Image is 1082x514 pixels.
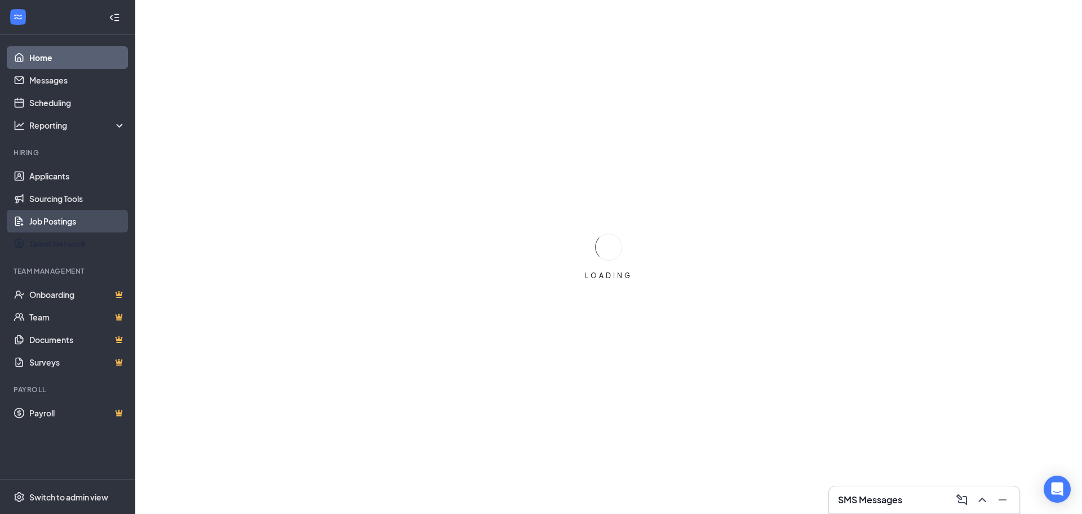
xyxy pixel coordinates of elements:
[992,491,1010,509] button: Minimize
[972,491,990,509] button: ChevronUp
[29,165,126,187] a: Applicants
[29,120,126,131] div: Reporting
[996,493,1009,507] svg: Minimize
[29,491,108,503] div: Switch to admin view
[29,46,126,69] a: Home
[29,328,126,351] a: DocumentsCrown
[580,271,637,280] div: LOADING
[975,493,989,507] svg: ChevronUp
[29,306,126,328] a: TeamCrown
[109,12,120,23] svg: Collapse
[29,283,126,306] a: OnboardingCrown
[29,187,126,210] a: Sourcing Tools
[29,91,126,114] a: Scheduling
[12,11,24,23] svg: WorkstreamLogo
[14,385,123,394] div: Payroll
[14,120,25,131] svg: Analysis
[955,493,969,507] svg: ComposeMessage
[29,69,126,91] a: Messages
[838,494,902,506] h3: SMS Messages
[29,210,126,232] a: Job Postings
[14,491,25,503] svg: Settings
[14,148,123,157] div: Hiring
[14,266,123,276] div: Team Management
[29,232,126,255] a: Talent Network
[29,351,126,374] a: SurveysCrown
[1044,476,1071,503] div: Open Intercom Messenger
[29,402,126,424] a: PayrollCrown
[952,491,970,509] button: ComposeMessage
